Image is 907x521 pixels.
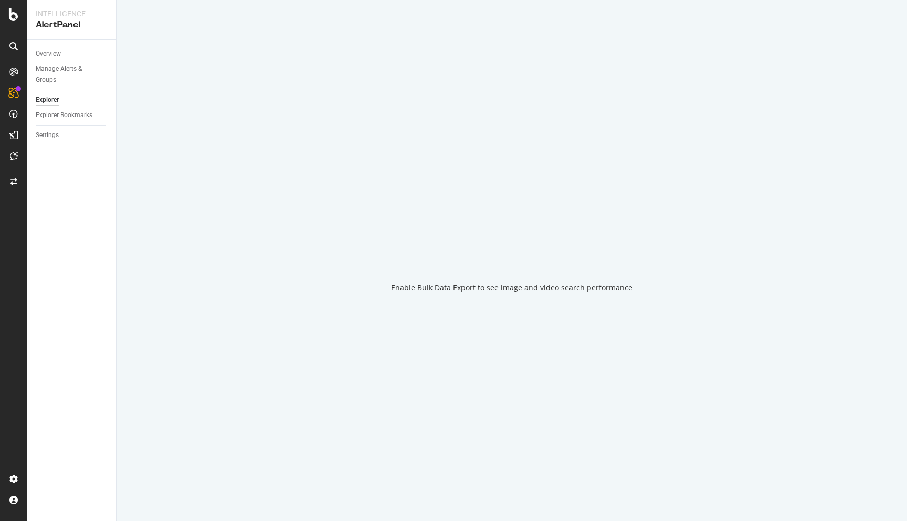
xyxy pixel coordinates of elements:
div: Enable Bulk Data Export to see image and video search performance [391,283,632,293]
div: Intelligence [36,8,108,19]
a: Overview [36,48,109,59]
a: Manage Alerts & Groups [36,64,109,86]
div: Explorer Bookmarks [36,110,92,121]
div: Overview [36,48,61,59]
a: Settings [36,130,109,141]
a: Explorer [36,95,109,106]
a: Explorer Bookmarks [36,110,109,121]
div: Manage Alerts & Groups [36,64,99,86]
div: animation [474,228,550,266]
div: AlertPanel [36,19,108,31]
div: Explorer [36,95,59,106]
div: Settings [36,130,59,141]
